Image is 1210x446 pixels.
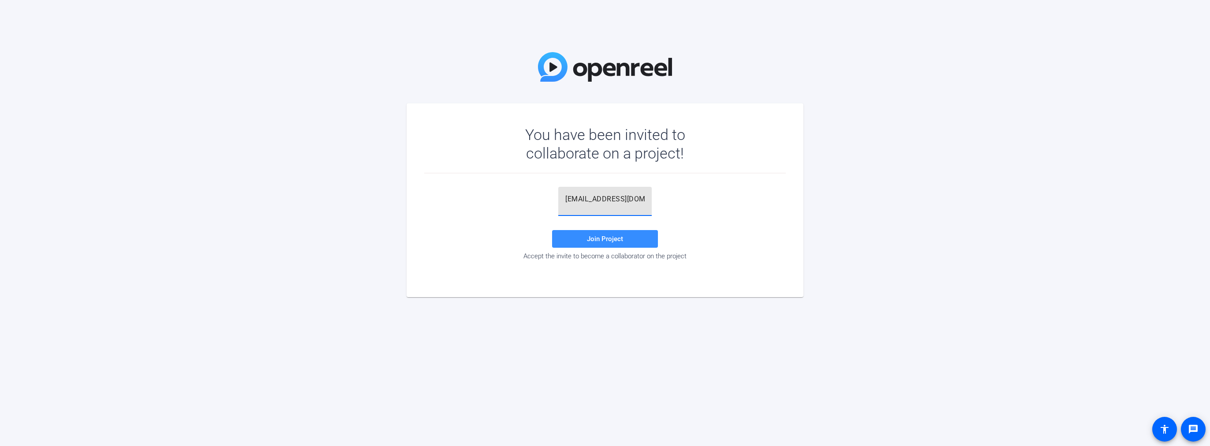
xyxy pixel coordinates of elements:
div: You have been invited to collaborate on a project! [500,125,711,163]
input: Password [565,194,645,204]
mat-icon: message [1188,424,1199,435]
mat-icon: accessibility [1159,424,1170,435]
img: OpenReel Logo [538,52,672,82]
div: Accept the invite to become a collaborator on the project [424,252,786,260]
span: Join Project [587,235,623,243]
button: Join Project [552,230,658,248]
